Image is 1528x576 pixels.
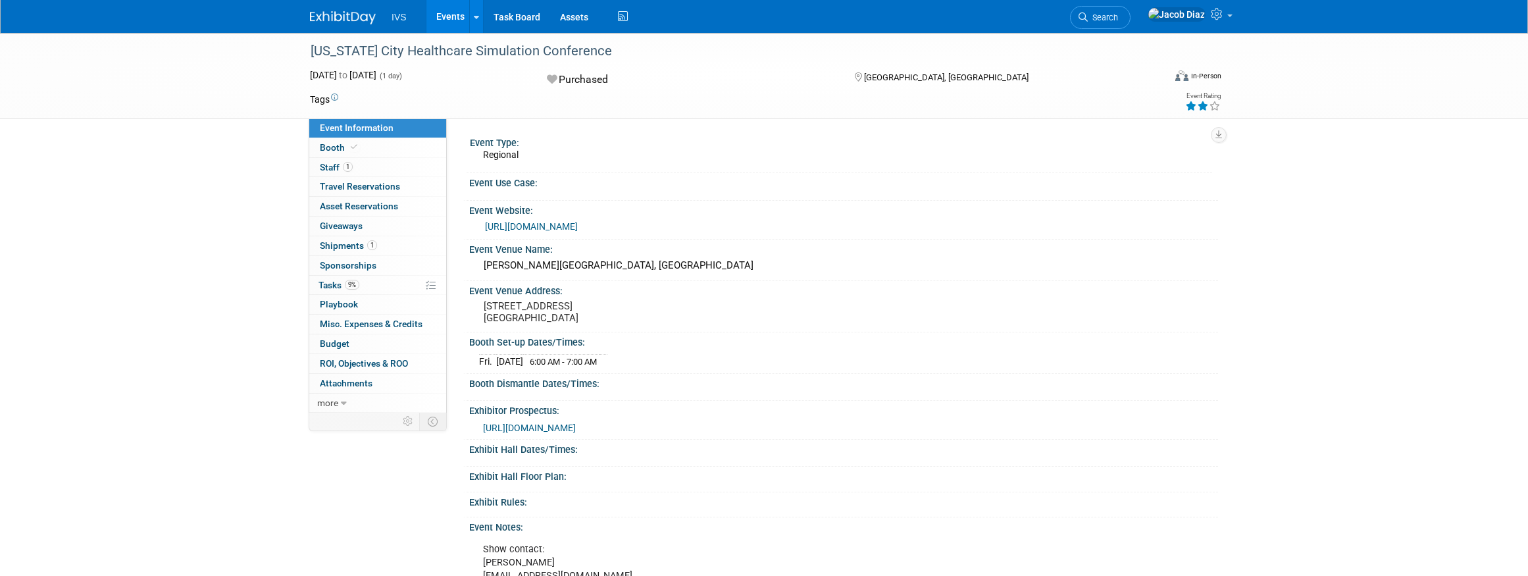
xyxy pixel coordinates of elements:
a: Giveaways [309,217,446,236]
span: Sponsorships [320,260,376,271]
div: Event Type: [470,133,1212,149]
span: Event Information [320,122,394,133]
div: Exhibit Hall Dates/Times: [469,440,1218,456]
div: Booth Dismantle Dates/Times: [469,374,1218,390]
a: Search [1070,6,1131,29]
a: Shipments1 [309,236,446,255]
span: Budget [320,338,349,349]
a: ROI, Objectives & ROO [309,354,446,373]
span: ROI, Objectives & ROO [320,358,408,369]
img: Jacob Diaz [1148,7,1206,22]
span: Giveaways [320,221,363,231]
pre: [STREET_ADDRESS] [GEOGRAPHIC_DATA] [484,300,767,324]
a: Booth [309,138,446,157]
span: Staff [320,162,353,172]
td: Personalize Event Tab Strip [397,413,420,430]
span: 1 [343,162,353,172]
a: Attachments [309,374,446,393]
span: Travel Reservations [320,181,400,192]
td: [DATE] [496,355,523,369]
div: Event Notes: [469,517,1218,534]
span: 1 [367,240,377,250]
a: Playbook [309,295,446,314]
td: Toggle Event Tabs [420,413,447,430]
a: Event Information [309,118,446,138]
span: [GEOGRAPHIC_DATA], [GEOGRAPHIC_DATA] [864,72,1029,82]
div: Exhibit Hall Floor Plan: [469,467,1218,483]
div: Event Venue Address: [469,281,1218,298]
a: more [309,394,446,413]
div: Booth Set-up Dates/Times: [469,332,1218,349]
span: more [317,398,338,408]
img: ExhibitDay [310,11,376,24]
a: Staff1 [309,158,446,177]
span: Tasks [318,280,359,290]
span: (1 day) [378,72,402,80]
div: Event Format [1086,68,1221,88]
span: Playbook [320,299,358,309]
a: Travel Reservations [309,177,446,196]
a: Asset Reservations [309,197,446,216]
span: 6:00 AM - 7:00 AM [530,357,597,367]
i: Booth reservation complete [351,144,357,151]
span: Search [1088,13,1118,22]
img: Format-Inperson.png [1175,70,1188,81]
a: Tasks9% [309,276,446,295]
a: [URL][DOMAIN_NAME] [483,423,576,433]
span: Misc. Expenses & Credits [320,319,422,329]
span: Shipments [320,240,377,251]
div: [PERSON_NAME][GEOGRAPHIC_DATA], [GEOGRAPHIC_DATA] [479,255,1208,276]
a: Sponsorships [309,256,446,275]
div: In-Person [1190,71,1221,81]
td: Fri. [479,355,496,369]
span: 9% [345,280,359,290]
span: Asset Reservations [320,201,398,211]
div: Event Use Case: [469,173,1218,190]
span: Attachments [320,378,372,388]
div: Exhibitor Prospectus: [469,401,1218,417]
a: Budget [309,334,446,353]
div: Event Rating [1185,93,1221,99]
td: Tags [310,93,338,106]
a: Misc. Expenses & Credits [309,315,446,334]
a: [URL][DOMAIN_NAME] [485,221,578,232]
div: Purchased [543,68,834,92]
div: Exhibit Rules: [469,492,1218,509]
span: [DATE] [DATE] [310,70,376,80]
span: IVS [392,12,407,22]
div: Event Venue Name: [469,240,1218,256]
span: Regional [483,149,519,160]
div: Event Website: [469,201,1218,217]
span: Booth [320,142,360,153]
div: [US_STATE] City Healthcare Simulation Conference [306,39,1144,63]
span: to [337,70,349,80]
